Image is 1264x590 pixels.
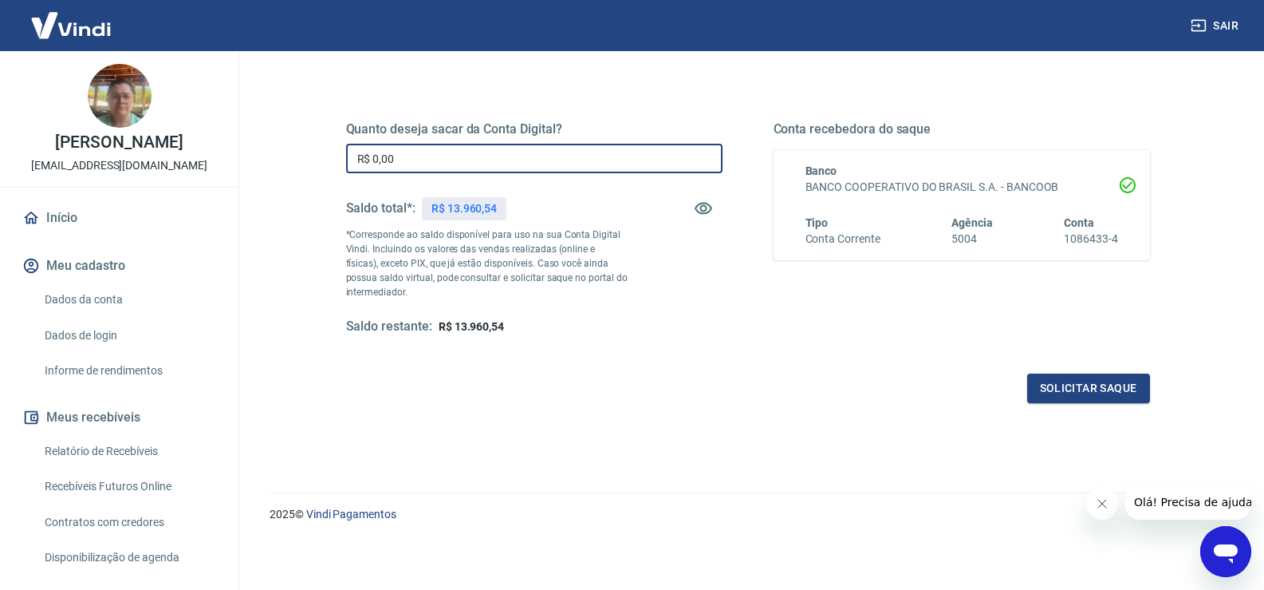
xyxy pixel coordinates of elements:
button: Meu cadastro [19,248,219,283]
span: Tipo [805,216,829,229]
iframe: Fechar mensagem [1086,488,1118,520]
span: Olá! Precisa de ajuda? [10,11,134,24]
button: Solicitar saque [1027,374,1150,403]
a: Informe de rendimentos [38,354,219,387]
h5: Quanto deseja sacar da Conta Digital? [346,121,723,137]
a: Relatório de Recebíveis [38,435,219,468]
button: Meus recebíveis [19,400,219,435]
h5: Saldo restante: [346,319,432,335]
a: Recebíveis Futuros Online [38,470,219,503]
h5: Saldo total*: [346,200,415,216]
span: Agência [951,216,993,229]
p: [EMAIL_ADDRESS][DOMAIN_NAME] [31,157,207,174]
a: Vindi Pagamentos [306,508,396,521]
a: Contratos com credores [38,506,219,539]
iframe: Mensagem da empresa [1124,485,1251,520]
img: Vindi [19,1,123,49]
p: *Corresponde ao saldo disponível para uso na sua Conta Digital Vindi. Incluindo os valores das ve... [346,228,628,299]
button: Sair [1187,11,1245,41]
h6: Conta Corrente [805,231,880,247]
p: 2025 © [270,506,1226,523]
h6: 5004 [951,231,993,247]
p: R$ 13.960,54 [431,200,497,217]
h5: Conta recebedora do saque [774,121,1150,137]
span: Conta [1064,216,1094,229]
iframe: Botão para abrir a janela de mensagens [1200,526,1251,577]
h6: BANCO COOPERATIVO DO BRASIL S.A. - BANCOOB [805,179,1118,196]
img: a8737308-4f3a-4c6b-a147-ad0199b9485e.jpeg [88,64,152,128]
h6: 1086433-4 [1064,231,1118,247]
a: Dados da conta [38,283,219,316]
span: R$ 13.960,54 [439,320,504,333]
p: [PERSON_NAME] [55,134,183,151]
a: Início [19,200,219,236]
a: Disponibilização de agenda [38,541,219,574]
span: Banco [805,164,837,177]
a: Dados de login [38,319,219,352]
